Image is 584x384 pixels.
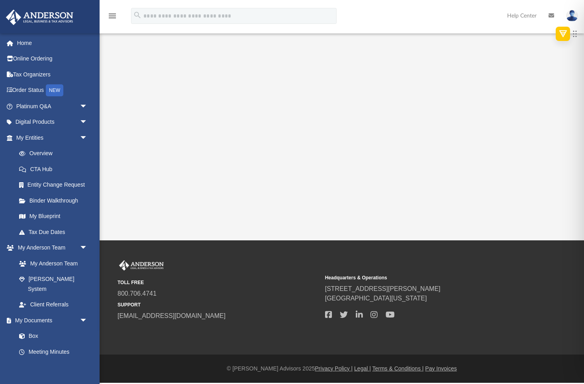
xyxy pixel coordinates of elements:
[108,15,117,21] a: menu
[118,312,225,319] a: [EMAIL_ADDRESS][DOMAIN_NAME]
[6,240,96,256] a: My Anderson Teamarrow_drop_down
[80,240,96,256] span: arrow_drop_down
[6,312,96,328] a: My Documentsarrow_drop_down
[11,328,92,344] a: Box
[118,301,319,308] small: SUPPORT
[11,146,100,162] a: Overview
[11,224,100,240] a: Tax Due Dates
[11,255,92,271] a: My Anderson Team
[425,365,457,372] a: Pay Invoices
[325,274,527,281] small: Headquarters & Operations
[6,114,100,130] a: Digital Productsarrow_drop_down
[46,84,63,96] div: NEW
[6,51,100,67] a: Online Ordering
[566,10,578,21] img: User Pic
[354,365,371,372] a: Legal |
[133,11,142,19] i: search
[6,66,100,82] a: Tax Organizers
[6,130,100,146] a: My Entitiesarrow_drop_down
[6,35,100,51] a: Home
[325,295,427,302] a: [GEOGRAPHIC_DATA][US_STATE]
[11,177,100,193] a: Entity Change Request
[100,365,584,373] div: © [PERSON_NAME] Advisors 2025
[108,11,117,21] i: menu
[11,161,100,177] a: CTA Hub
[315,365,353,372] a: Privacy Policy |
[80,312,96,329] span: arrow_drop_down
[11,344,96,360] a: Meeting Minutes
[118,260,165,271] img: Anderson Advisors Platinum Portal
[80,98,96,115] span: arrow_drop_down
[118,279,319,286] small: TOLL FREE
[325,285,441,292] a: [STREET_ADDRESS][PERSON_NAME]
[6,98,100,114] a: Platinum Q&Aarrow_drop_down
[11,209,96,224] a: My Blueprint
[11,193,100,209] a: Binder Walkthrough
[11,297,96,313] a: Client Referrals
[4,10,76,25] img: Anderson Advisors Platinum Portal
[6,82,100,99] a: Order StatusNEW
[80,114,96,131] span: arrow_drop_down
[11,271,96,297] a: [PERSON_NAME] System
[372,365,424,372] a: Terms & Conditions |
[80,130,96,146] span: arrow_drop_down
[118,290,157,297] a: 800.706.4741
